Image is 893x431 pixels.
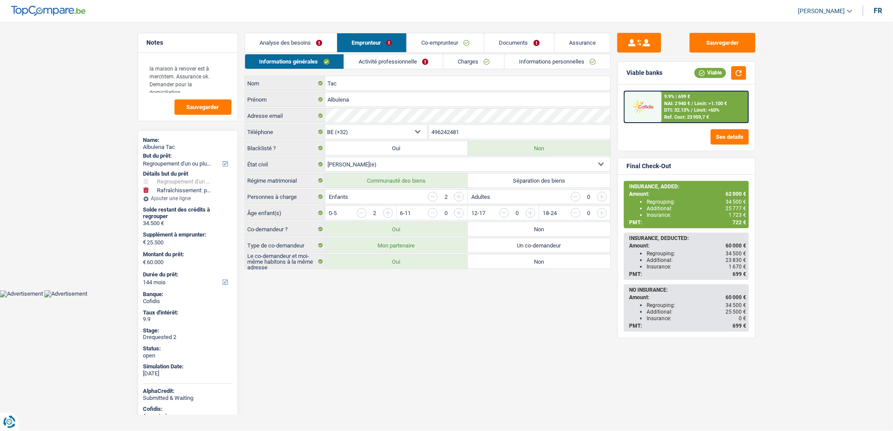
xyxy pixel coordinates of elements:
label: But du prêt: [143,152,231,159]
label: Co-demandeur ? [245,222,325,236]
span: Limit: <60% [694,107,719,113]
div: 34.500 € [143,220,232,227]
label: Régime matrimonial [245,173,325,187]
div: INSURANCE, ADDED: [629,184,746,190]
label: Âge enfant(s) [245,206,325,220]
div: Amount: [629,243,746,249]
div: Regrouping: [647,251,746,257]
div: Simulation Date: [143,363,232,370]
div: Drequested 2 [143,334,232,341]
div: 0 [585,194,593,200]
div: Solde restant des crédits à regrouper [143,206,232,220]
label: Blacklisté ? [245,141,325,155]
span: 23 830 € [726,257,746,263]
div: Regrouping: [647,302,746,308]
div: Banque: [143,291,232,298]
label: Oui [325,141,468,155]
div: Submitted & Waiting [143,395,232,402]
button: Sauvegarder [690,33,755,53]
label: Enfants [329,194,348,200]
label: Non [468,141,610,155]
label: Durée du prêt: [143,271,231,278]
a: Activité professionnelle [344,54,443,69]
div: Accepted [143,413,232,420]
div: Cofidis: [143,406,232,413]
div: Insurance: [647,315,746,321]
a: Analyse des besoins [245,33,337,52]
div: PMT: [629,323,746,329]
label: Supplément à emprunter: [143,231,231,238]
span: DTI: 32.13% [664,107,690,113]
div: Ajouter une ligne [143,195,232,201]
label: Téléphone [245,125,325,139]
label: Oui [325,222,468,236]
label: Adultes [471,194,490,200]
div: Final Check-Out [626,163,671,170]
div: 2 [371,210,379,216]
label: Un co-demandeur [468,238,610,252]
div: 2 [442,194,450,200]
span: 34 500 € [726,199,746,205]
div: PMT: [629,271,746,277]
a: Informations personnelles [505,54,610,69]
div: Insurance: [647,212,746,218]
div: Insurance: [647,264,746,270]
div: Taux d'intérêt: [143,309,232,316]
div: PMT: [629,219,746,226]
label: 0-5 [329,210,337,216]
a: Charges [443,54,504,69]
h5: Notes [147,39,229,46]
a: [PERSON_NAME] [791,4,852,18]
div: Regrouping: [647,199,746,205]
div: 9.9 [143,316,232,323]
div: Cofidis [143,298,232,305]
div: AlphaCredit: [143,388,232,395]
span: Limit: >1.100 € [694,101,727,106]
span: / [691,101,693,106]
div: fr [874,7,882,15]
span: € [143,259,146,266]
label: Non [468,222,610,236]
label: État civil [245,157,325,171]
a: Emprunteur [337,33,406,52]
a: Assurance [555,33,610,52]
input: 401020304 [429,125,610,139]
div: Albulena Tac [143,144,232,151]
a: Informations générales [245,54,344,69]
div: Name: [143,137,232,144]
label: Personnes à charge [245,190,325,204]
span: / [691,107,693,113]
div: Amount: [629,191,746,197]
div: Ref. Cost: 23 959,7 € [664,114,709,120]
div: NO INSURANCE: [629,287,746,293]
span: 60 000 € [726,243,746,249]
span: [PERSON_NAME] [798,7,845,15]
div: 9.9% | 699 € [664,94,690,99]
span: 0 € [739,315,746,321]
label: Type de co-demandeur [245,238,325,252]
div: Détails but du prêt [143,170,232,177]
span: 34 500 € [726,251,746,257]
div: Additional: [647,205,746,212]
label: Adresse email [245,109,325,123]
span: € [143,239,146,246]
label: Montant du prêt: [143,251,231,258]
span: 34 500 € [726,302,746,308]
label: Prénom [245,92,325,106]
div: [DATE] [143,370,232,377]
img: Cofidis [627,99,659,115]
button: Sauvegarder [174,99,231,115]
label: Communauté des biens [325,173,468,187]
a: Co-emprunteur [407,33,484,52]
a: Documents [484,33,554,52]
label: Oui [325,254,468,268]
label: Le co-demandeur et moi-même habitons à la même adresse [245,254,325,268]
div: Stage: [143,327,232,334]
span: 62 000 € [726,191,746,197]
div: Viable banks [626,69,662,77]
label: Séparation des biens [468,173,610,187]
label: Nom [245,76,325,90]
div: Amount: [629,294,746,300]
img: TopCompare Logo [11,6,85,16]
div: Status: [143,345,232,352]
